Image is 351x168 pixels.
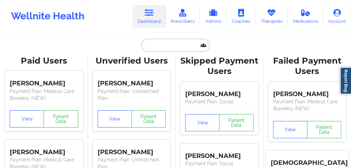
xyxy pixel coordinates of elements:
div: [PERSON_NAME] [185,85,254,98]
a: Coaches [227,5,255,28]
p: Payment Plan : Social [185,160,254,167]
a: Therapists [255,5,288,28]
a: Prescribers [166,5,200,28]
div: Failed Payment Users [268,56,346,77]
div: [PERSON_NAME] [98,75,166,88]
div: [PERSON_NAME] [273,85,342,98]
button: View [185,114,219,131]
div: [PERSON_NAME] [185,147,254,160]
p: Payment Plan : Unmatched Plan [98,88,166,102]
button: Patient Data [307,121,341,138]
a: Admins [200,5,227,28]
p: Payment Plan : Medical Care Biweekly (NEW) [10,88,78,102]
a: Medications [288,5,323,28]
div: [PERSON_NAME] [10,143,78,156]
a: Dashboard [133,5,166,28]
div: [PERSON_NAME] [10,75,78,88]
button: Patient Data [44,110,78,128]
div: [PERSON_NAME] [98,143,166,156]
button: View [273,121,307,138]
div: Unverified Users [93,56,171,66]
button: Patient Data [132,110,166,128]
a: Report Bug [340,67,351,94]
button: Patient Data [219,114,253,131]
button: View [10,110,44,128]
p: Payment Plan : Medical Care Biweekly (NEW) [273,98,342,112]
div: Skipped Payment Users [180,56,259,77]
p: Payment Plan : Social [185,98,254,105]
div: Paid Users [5,56,83,66]
button: View [98,110,132,128]
a: Account [323,5,351,28]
